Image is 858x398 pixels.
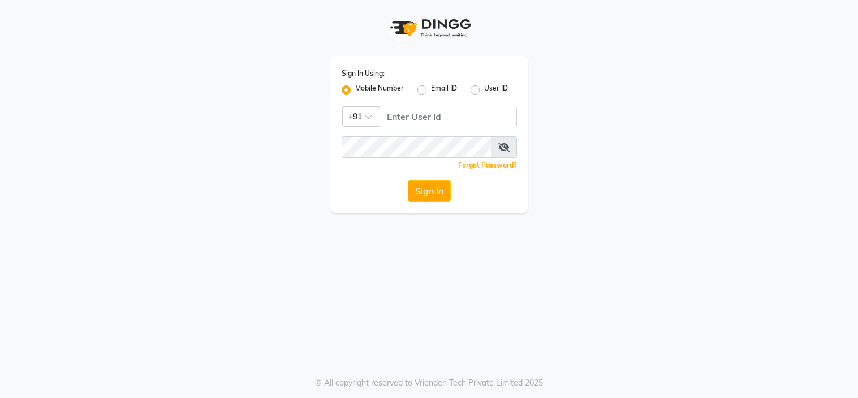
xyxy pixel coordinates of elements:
[342,69,385,79] label: Sign In Using:
[431,83,457,97] label: Email ID
[380,106,517,127] input: Username
[355,83,404,97] label: Mobile Number
[384,11,475,45] img: logo1.svg
[484,83,508,97] label: User ID
[458,161,517,169] a: Forgot Password?
[408,180,451,202] button: Sign In
[342,136,491,158] input: Username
